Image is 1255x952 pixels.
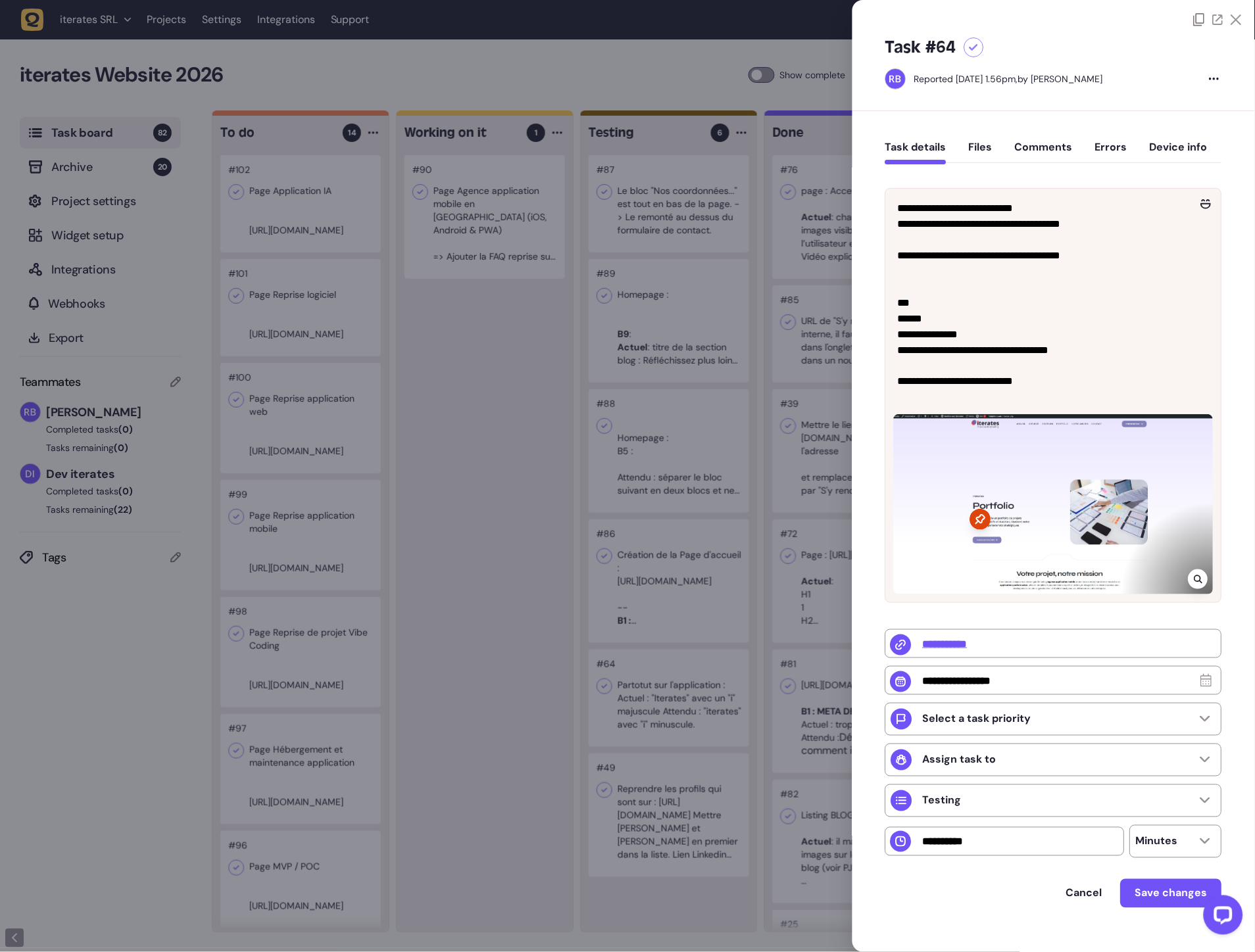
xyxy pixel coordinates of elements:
[1066,888,1102,899] span: Cancel
[885,141,947,164] button: Task details
[1136,835,1178,848] p: Minutes
[886,69,906,89] img: Rodolphe Balay
[1121,879,1222,908] button: Save changes
[1135,888,1208,899] span: Save changes
[914,73,1018,85] div: Reported [DATE] 1.56pm,
[1015,141,1073,164] button: Comments
[914,72,1103,85] div: by [PERSON_NAME]
[885,37,956,58] h5: Task #64
[1150,141,1208,164] button: Device info
[1193,890,1248,945] iframe: LiveChat chat widget
[923,713,1031,726] p: Select a task priority
[923,753,997,767] p: Assign task to
[1053,880,1116,907] button: Cancel
[1095,141,1127,164] button: Errors
[969,141,993,164] button: Files
[923,794,962,807] p: Testing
